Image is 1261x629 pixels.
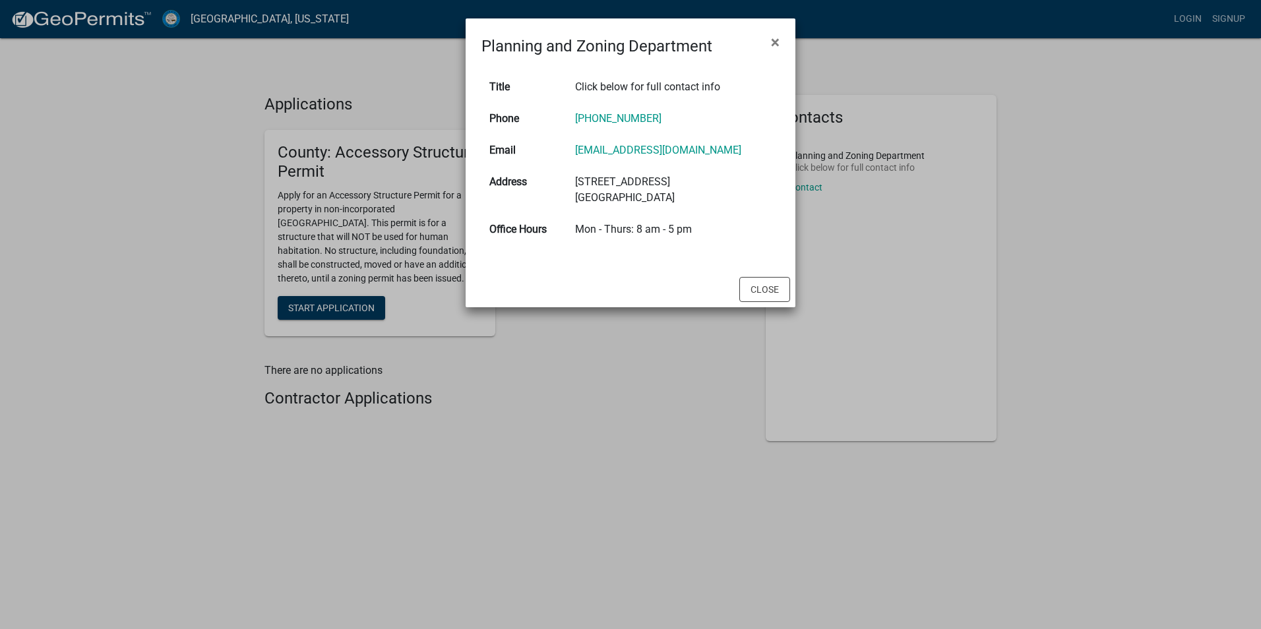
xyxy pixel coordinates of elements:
th: Office Hours [481,214,567,245]
span: × [771,33,780,51]
th: Address [481,166,567,214]
th: Phone [481,103,567,135]
div: Mon - Thurs: 8 am - 5 pm [575,222,772,237]
button: Close [739,277,790,302]
a: [EMAIL_ADDRESS][DOMAIN_NAME] [575,144,741,156]
th: Title [481,71,567,103]
button: Close [760,24,790,61]
th: Email [481,135,567,166]
a: [PHONE_NUMBER] [575,112,661,125]
h4: Planning and Zoning Department [481,34,712,58]
td: [STREET_ADDRESS] [GEOGRAPHIC_DATA] [567,166,780,214]
td: Click below for full contact info [567,71,780,103]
